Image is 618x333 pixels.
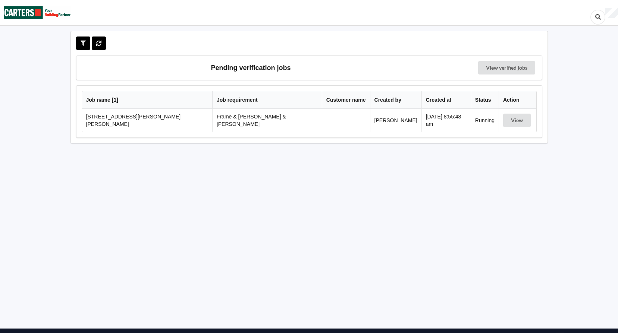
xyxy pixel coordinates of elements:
th: Status [471,91,499,109]
h3: Pending verification jobs [82,61,420,74]
th: Job name [ 1 ] [82,91,212,109]
th: Customer name [322,91,370,109]
th: Action [499,91,536,109]
img: Carters [4,0,71,25]
th: Job requirement [212,91,322,109]
th: Created at [421,91,471,109]
th: Created by [370,91,421,109]
td: [STREET_ADDRESS][PERSON_NAME][PERSON_NAME] [82,109,212,132]
a: View verified jobs [478,61,535,74]
div: User Profile [605,8,618,18]
td: Frame & [PERSON_NAME] & [PERSON_NAME] [212,109,322,132]
td: [DATE] 8:55:48 am [421,109,471,132]
td: Running [471,109,499,132]
a: View [503,117,532,123]
td: [PERSON_NAME] [370,109,421,132]
button: View [503,114,531,127]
